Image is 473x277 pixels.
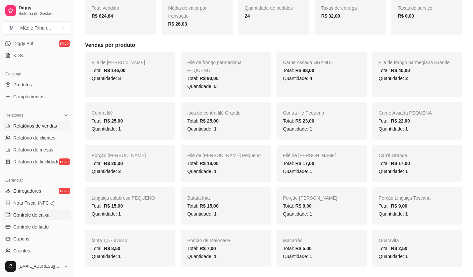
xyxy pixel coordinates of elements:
span: R$ 8,50 [104,246,120,251]
span: R$ 9,00 [295,203,312,209]
span: Diggy Bot [13,40,34,47]
span: Contra filé [92,110,113,116]
span: Quantidade: [92,76,121,81]
a: Controle de caixa [3,210,71,220]
span: Quantidade: [92,211,121,217]
span: 5 [214,84,216,89]
span: Nota Fiscal (NFC-e) [13,200,54,206]
span: Quantidade: [92,169,121,174]
span: 1 [310,211,312,217]
span: Quantidade: [187,84,216,89]
span: [EMAIL_ADDRESS][DOMAIN_NAME] [19,264,61,269]
span: 1 [118,211,121,217]
span: Total: [92,246,120,251]
span: Total: [283,68,314,73]
span: Filé de frango parmegiana Grande [379,60,450,65]
span: R$ 9,00 [391,203,407,209]
a: Entregadoresnovo [3,186,71,196]
span: R$ 88,00 [295,68,314,73]
span: Total vendido [92,5,119,11]
span: Quantidade: [379,126,408,132]
span: Relatório de clientes [13,135,55,141]
span: Quantidade: [283,211,312,217]
span: Linguiça calabresa PEQUENO [92,195,155,201]
span: R$ 23,00 [295,118,314,124]
span: Total: [379,246,407,251]
strong: R$ 0,00 [398,13,414,19]
span: Complementos [13,93,44,100]
span: R$ 2,50 [391,246,407,251]
span: Carré Grande [379,153,407,158]
span: R$ 20,00 [104,161,123,166]
span: Diggy [19,5,69,11]
a: Relatório de fidelidadenovo [3,156,71,167]
span: Total: [379,68,410,73]
span: R$ 25,00 [104,118,123,124]
span: 1 [405,126,408,132]
a: Clientes [3,245,71,256]
strong: R$ 26,03 [168,21,187,27]
span: Guaravita [379,238,399,243]
span: Quantidade: [187,254,216,259]
div: Catálogo [3,69,71,79]
span: Total: [283,161,314,166]
span: Filé de [PERSON_NAME] [92,60,145,65]
span: 4 [310,76,312,81]
span: Sistema de Gestão [19,11,69,16]
span: Total: [92,118,123,124]
span: Filé de [PERSON_NAME] [283,153,337,158]
span: Porção Linguiça Toscana [379,195,431,201]
span: R$ 5,00 [295,246,312,251]
span: 1 [118,126,121,132]
span: Contra filé Pequeno [283,110,324,116]
a: Cupons [3,233,71,244]
span: Controle de caixa [13,212,49,218]
span: Quantidade: [283,76,312,81]
span: Controle de fiado [13,224,49,230]
span: Filé de frango parmegiana PEQUENO [187,60,241,73]
span: 1 [214,126,216,132]
span: Produtos [13,81,32,88]
span: Macarrão [283,238,303,243]
span: Quantidade: [187,126,216,132]
h5: Vendas por produto [85,41,462,49]
a: DiggySistema de Gestão [3,3,71,19]
span: Carne Assada PEQUENA [379,110,432,116]
button: Select a team [3,21,71,35]
span: Quantidade: [283,169,312,174]
span: Relatório de fidelidade [13,158,59,165]
span: R$ 146,00 [104,68,125,73]
span: Isca de contra filé Grande [187,110,240,116]
button: [EMAIL_ADDRESS][DOMAIN_NAME] [3,258,71,274]
span: Quantidade: [379,254,408,259]
span: R$ 22,00 [391,118,410,124]
span: 1 [310,169,312,174]
span: Média de valor por transação [168,5,207,19]
span: 2 [118,169,121,174]
span: Entregadores [13,188,41,194]
span: Relatórios de vendas [13,123,57,129]
a: Controle de fiado [3,222,71,232]
span: 1 [214,211,216,217]
span: R$ 17,00 [391,161,410,166]
span: Clientes [13,247,30,254]
span: Quantidade: [187,169,216,174]
span: Total: [379,161,410,166]
span: R$ 25,00 [200,118,219,124]
div: Gerenciar [3,175,71,186]
span: R$ 7,00 [200,246,216,251]
span: Quantidade: [379,76,408,81]
span: Total: [187,161,218,166]
span: Total: [187,246,216,251]
span: Total: [187,203,218,209]
span: 1 [310,126,312,132]
span: 1 [214,169,216,174]
span: Quantidade: [92,254,121,259]
span: 1 [405,169,408,174]
span: Total: [283,118,314,124]
span: R$ 90,00 [200,76,219,81]
span: Porção de Maionese [187,238,230,243]
span: 8 [118,76,121,81]
span: Total: [92,203,123,209]
span: 1 [214,254,216,259]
